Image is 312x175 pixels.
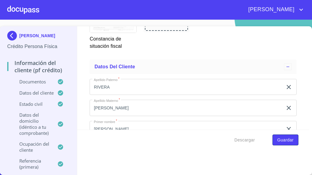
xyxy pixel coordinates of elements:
[232,134,257,146] button: Descargar
[234,136,255,144] span: Descargar
[7,101,57,107] p: Estado Civil
[285,125,292,133] button: clear input
[90,33,136,50] p: Constancia de situación fiscal
[7,158,57,170] p: Referencia (primera)
[7,141,57,153] p: Ocupación del Cliente
[7,112,57,136] p: Datos del domicilio (idéntico a tu comprobante)
[19,33,55,38] p: [PERSON_NAME]
[7,79,57,85] p: Documentos
[7,31,70,43] div: [PERSON_NAME]
[7,31,19,41] img: Docupass spot blue
[7,43,70,50] p: Crédito Persona Física
[244,5,305,15] button: account of current user
[94,64,135,69] span: Datos del cliente
[272,134,298,146] button: Guardar
[7,90,57,96] p: Datos del cliente
[285,83,292,91] button: clear input
[244,5,298,15] span: [PERSON_NAME]
[285,104,292,112] button: clear input
[7,59,70,74] p: Información del cliente (PF crédito)
[277,136,294,144] span: Guardar
[90,60,296,74] div: Datos del cliente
